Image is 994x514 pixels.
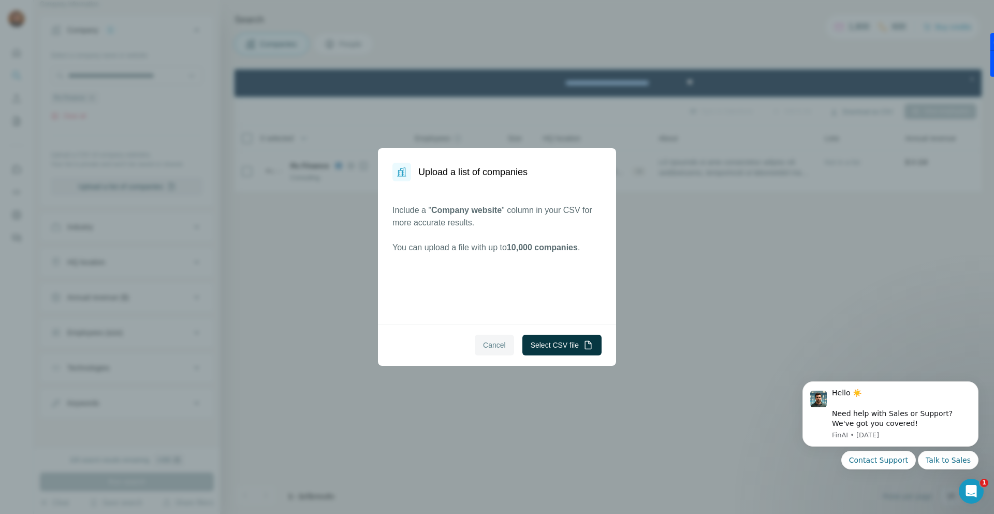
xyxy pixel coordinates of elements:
h1: Upload a list of companies [418,165,528,179]
p: Include a " " column in your CSV for more accurate results. [392,204,602,229]
span: Company website [431,206,502,215]
iframe: Intercom live chat [959,479,984,504]
span: 10,000 companies [507,243,578,252]
span: 1 [980,479,988,487]
p: You can upload a file with up to . [392,241,602,254]
iframe: Intercom notifications message [787,368,994,509]
div: Close Step [732,4,742,15]
div: Watch our October Product update [301,2,444,25]
button: Cancel [475,335,514,355]
span: Cancel [483,340,506,350]
button: Select CSV file [522,335,602,355]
